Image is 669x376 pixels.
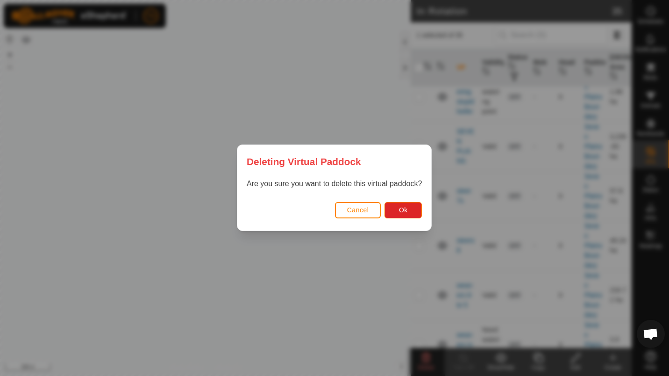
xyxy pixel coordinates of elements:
[399,207,408,214] span: Ok
[385,202,422,218] button: Ok
[347,207,369,214] span: Cancel
[247,179,422,190] p: Are you sure you want to delete this virtual paddock?
[637,320,665,348] div: Open chat
[335,202,381,218] button: Cancel
[247,154,361,169] span: Deleting Virtual Paddock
